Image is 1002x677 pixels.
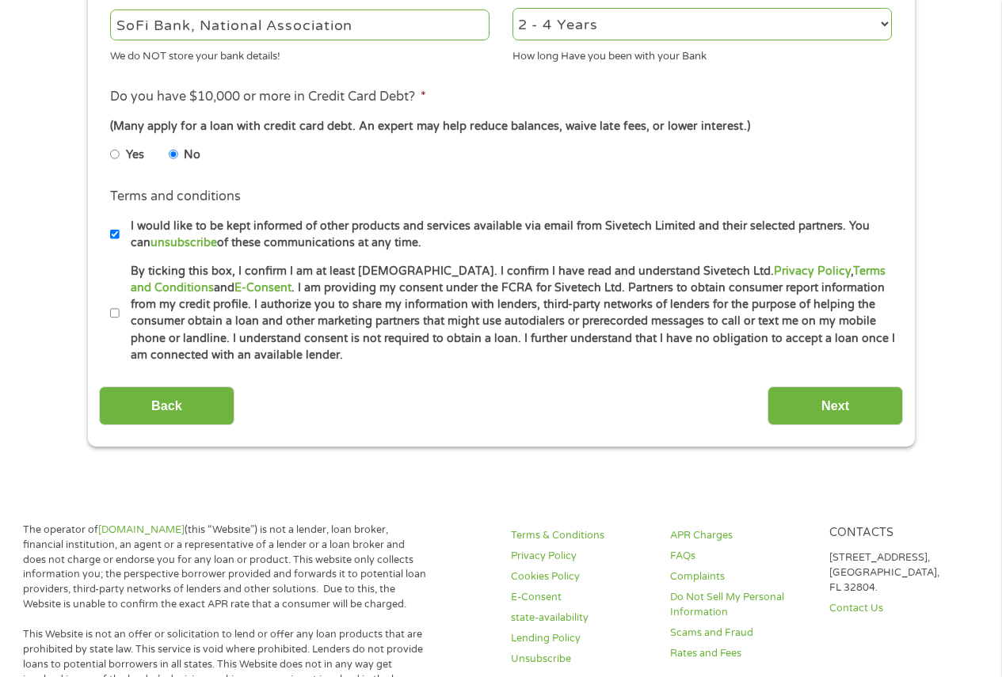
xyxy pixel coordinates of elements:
a: Complaints [670,569,810,584]
a: E-Consent [234,281,291,295]
a: E-Consent [511,590,651,605]
a: Scams and Fraud [670,626,810,641]
a: Terms and Conditions [131,264,886,295]
a: FAQs [670,549,810,564]
a: Rates and Fees [670,646,810,661]
label: By ticking this box, I confirm I am at least [DEMOGRAPHIC_DATA]. I confirm I have read and unders... [120,263,897,364]
div: We do NOT store your bank details! [110,43,490,64]
a: Privacy Policy [511,549,651,564]
a: Cookies Policy [511,569,651,584]
label: Yes [126,146,144,164]
a: Privacy Policy [774,264,851,278]
label: I would like to be kept informed of other products and services available via email from Sivetech... [120,218,897,252]
a: Terms & Conditions [511,528,651,543]
a: Lending Policy [511,631,651,646]
h4: Contacts [829,526,970,541]
a: [DOMAIN_NAME] [98,523,185,536]
a: unsubscribe [150,236,217,249]
input: Back [99,386,234,425]
label: No [184,146,200,164]
div: How long Have you been with your Bank [512,43,892,64]
a: Contact Us [829,601,970,616]
div: (Many apply for a loan with credit card debt. An expert may help reduce balances, waive late fees... [110,118,891,135]
a: APR Charges [670,528,810,543]
p: The operator of (this “Website”) is not a lender, loan broker, financial institution, an agent or... [23,523,430,612]
label: Do you have $10,000 or more in Credit Card Debt? [110,89,426,105]
p: [STREET_ADDRESS], [GEOGRAPHIC_DATA], FL 32804. [829,550,970,595]
a: state-availability [511,610,651,626]
label: Terms and conditions [110,188,241,205]
input: Next [768,386,903,425]
a: Do Not Sell My Personal Information [670,590,810,620]
a: Unsubscribe [511,652,651,667]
